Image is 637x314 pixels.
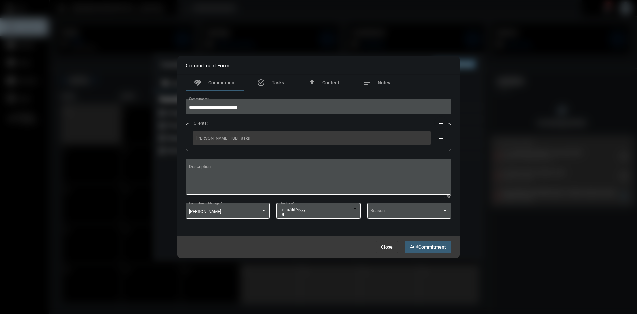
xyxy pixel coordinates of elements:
[381,244,393,250] span: Close
[437,134,445,142] mat-icon: remove
[322,80,339,85] span: Content
[272,80,284,85] span: Tasks
[208,80,236,85] span: Commitment
[363,79,371,87] mat-icon: notes
[186,62,229,68] h2: Commitment Form
[405,241,451,253] button: AddCommitment
[410,244,446,249] span: Add
[189,209,221,214] span: [PERSON_NAME]
[308,79,316,87] mat-icon: file_upload
[444,195,451,199] mat-hint: / 200
[196,136,427,141] span: [PERSON_NAME] HUB Tasks
[257,79,265,87] mat-icon: task_alt
[437,119,445,127] mat-icon: add
[378,80,390,85] span: Notes
[194,79,202,87] mat-icon: handshake
[418,244,446,250] span: Commitment
[190,121,211,126] label: Clients:
[376,241,398,253] button: Close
